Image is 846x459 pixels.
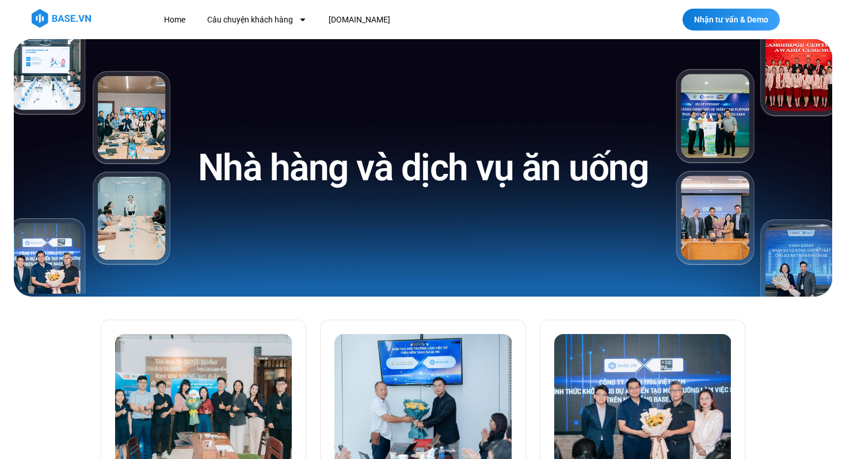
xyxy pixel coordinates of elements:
[320,9,399,31] a: [DOMAIN_NAME]
[694,16,768,24] span: Nhận tư vấn & Demo
[155,9,601,31] nav: Menu
[155,9,194,31] a: Home
[198,144,649,192] h1: Nhà hàng và dịch vụ ăn uống
[683,9,780,31] a: Nhận tư vấn & Demo
[199,9,315,31] a: Câu chuyện khách hàng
